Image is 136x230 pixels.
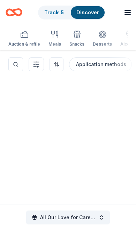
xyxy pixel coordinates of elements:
button: Auction & raffle [8,27,40,50]
div: Desserts [93,41,112,47]
a: Home [6,4,22,21]
a: Track· 5 [44,9,64,15]
button: Alcohol [120,27,136,50]
button: All Our Love for Caregivers Gala [26,211,110,224]
span: All Our Love for Caregivers Gala [40,213,96,222]
div: Snacks [69,41,84,47]
a: Discover [76,9,99,15]
button: Snacks [69,27,84,50]
button: Application methods [69,57,132,71]
button: Meals [48,27,61,50]
button: Desserts [93,27,112,50]
div: Auction & raffle [8,41,40,47]
div: Alcohol [120,41,136,47]
div: Meals [48,41,61,47]
button: Track· 5Discover [38,6,105,19]
div: Application methods [76,60,126,69]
